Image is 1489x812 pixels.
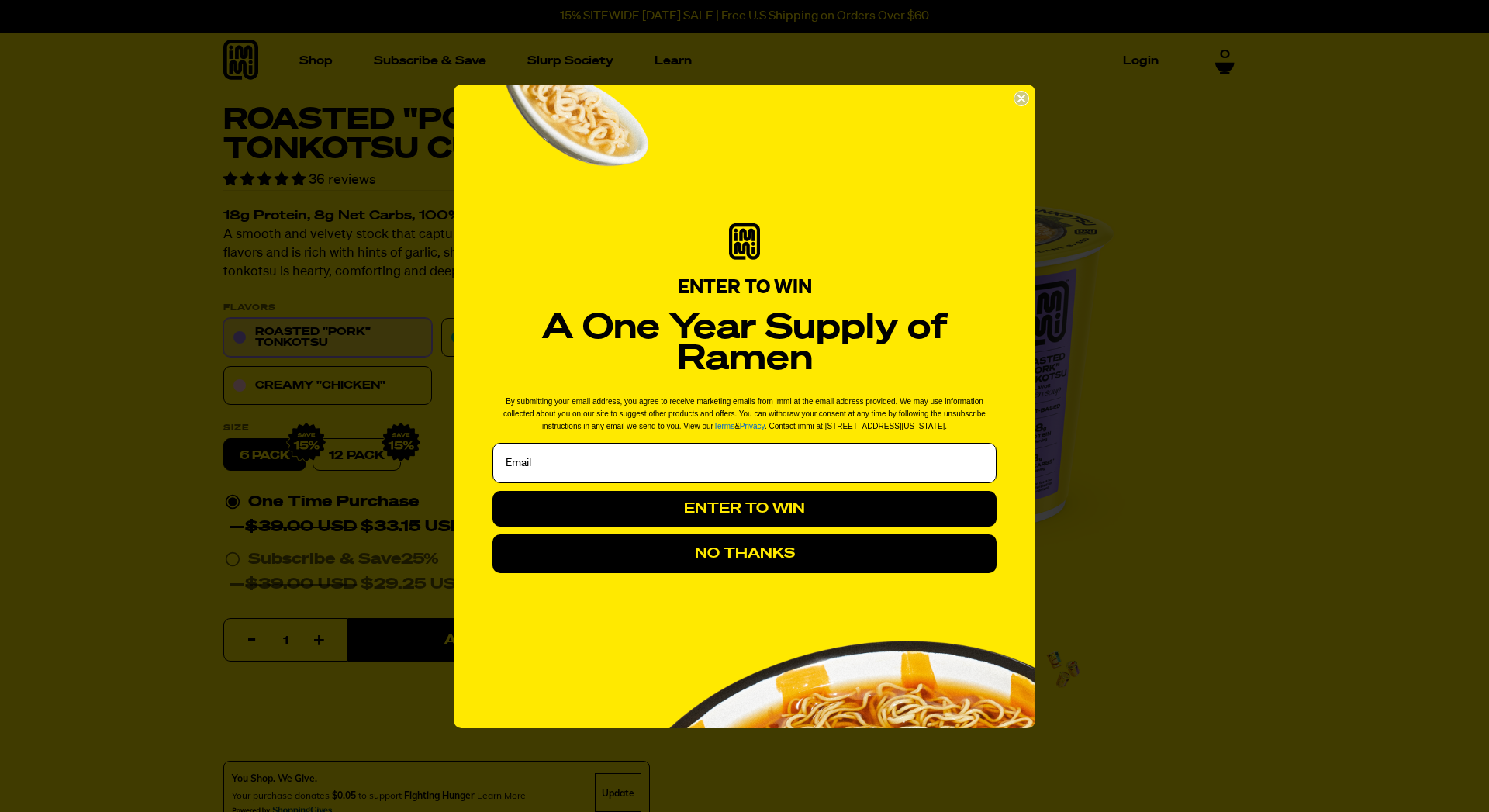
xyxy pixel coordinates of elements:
a: Terms [713,422,734,430]
span: By submitting your email address, you agree to receive marketing emails from immi at the email ad... [503,397,986,430]
button: Close dialog [1014,91,1029,106]
strong: A One Year Supply of Ramen [542,311,948,377]
span: ENTER TO WIN [678,278,812,298]
input: Email [492,443,997,483]
button: ENTER TO WIN [492,491,997,527]
button: NO THANKS [492,534,997,573]
a: Privacy [740,422,765,430]
img: immi [729,223,760,259]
